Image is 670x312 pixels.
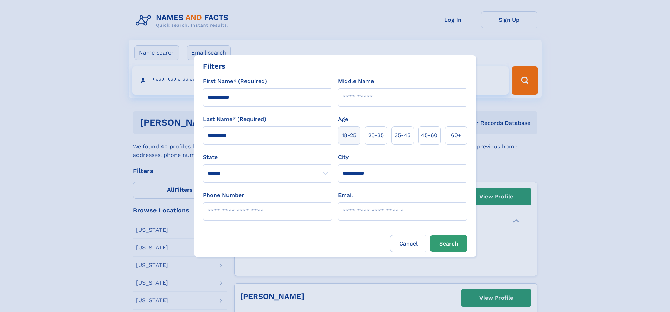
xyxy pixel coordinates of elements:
[203,61,225,71] div: Filters
[368,131,384,140] span: 25‑35
[338,115,348,123] label: Age
[390,235,427,252] label: Cancel
[451,131,461,140] span: 60+
[338,77,374,85] label: Middle Name
[342,131,356,140] span: 18‑25
[338,191,353,199] label: Email
[395,131,410,140] span: 35‑45
[203,191,244,199] label: Phone Number
[430,235,467,252] button: Search
[203,115,266,123] label: Last Name* (Required)
[338,153,349,161] label: City
[203,153,332,161] label: State
[203,77,267,85] label: First Name* (Required)
[421,131,438,140] span: 45‑60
